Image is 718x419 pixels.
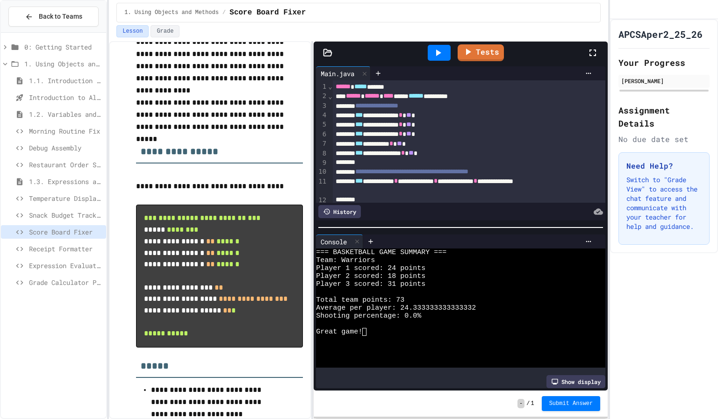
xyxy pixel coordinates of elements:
[124,9,219,16] span: 1. Using Objects and Methods
[316,92,328,101] div: 2
[618,134,710,145] div: No due date set
[29,160,102,170] span: Restaurant Order System
[8,7,99,27] button: Back to Teams
[517,399,524,408] span: -
[316,249,446,256] span: === BASKETBALL GAME SUMMARY ===
[618,28,703,41] h1: APCSAper2_25_26
[546,375,605,388] div: Show display
[328,92,332,100] span: Fold line
[29,126,102,136] span: Morning Routine Fix
[316,139,328,149] div: 7
[316,280,425,288] span: Player 3 scored: 31 points
[316,82,328,92] div: 1
[29,92,102,102] span: Introduction to Algorithms, Programming, and Compilers
[542,396,601,411] button: Submit Answer
[316,272,425,280] span: Player 2 scored: 18 points
[458,44,504,61] a: Tests
[316,264,425,272] span: Player 1 scored: 24 points
[230,7,306,18] span: Score Board Fixer
[29,193,102,203] span: Temperature Display Fix
[29,177,102,186] span: 1.3. Expressions and Output [New]
[526,400,530,407] span: /
[316,120,328,129] div: 5
[316,177,328,196] div: 11
[316,66,371,80] div: Main.java
[316,296,404,304] span: Total team points: 73
[29,143,102,153] span: Debug Assembly
[316,69,359,78] div: Main.java
[318,205,361,218] div: History
[626,175,702,231] p: Switch to "Grade View" to access the chat feature and communicate with your teacher for help and ...
[29,261,102,270] span: Expression Evaluator Fix
[39,12,82,21] span: Back to Teams
[29,277,102,287] span: Grade Calculator Pro
[24,42,102,52] span: 0: Getting Started
[316,149,328,158] div: 8
[24,59,102,69] span: 1. Using Objects and Methods
[316,101,328,111] div: 3
[316,196,328,205] div: 12
[531,400,534,407] span: 1
[151,25,179,37] button: Grade
[316,256,375,264] span: Team: Warriors
[29,109,102,119] span: 1.2. Variables and Data Types
[626,160,702,171] h3: Need Help?
[116,25,149,37] button: Lesson
[316,130,328,139] div: 6
[316,312,421,320] span: Shooting percentage: 0.0%
[618,104,710,130] h2: Assignment Details
[316,111,328,120] div: 4
[316,304,476,312] span: Average per player: 24.333333333333332
[328,83,332,90] span: Fold line
[316,167,328,177] div: 10
[29,210,102,220] span: Snack Budget Tracker
[29,76,102,85] span: 1.1. Introduction to Algorithms, Programming, and Compilers
[316,158,328,168] div: 9
[316,328,362,336] span: Great game!
[618,56,710,69] h2: Your Progress
[316,237,352,247] div: Console
[316,234,363,249] div: Console
[621,77,707,85] div: [PERSON_NAME]
[549,400,593,407] span: Submit Answer
[223,9,226,16] span: /
[29,244,102,254] span: Receipt Formatter
[29,227,102,237] span: Score Board Fixer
